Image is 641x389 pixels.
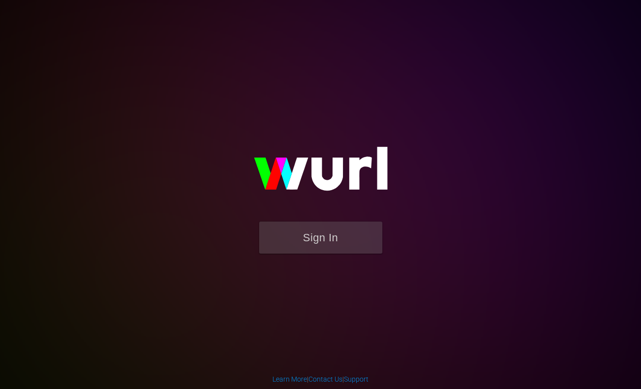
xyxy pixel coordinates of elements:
[272,374,369,384] div: | |
[222,126,419,221] img: wurl-logo-on-black-223613ac3d8ba8fe6dc639794a292ebdb59501304c7dfd60c99c58986ef67473.svg
[272,375,307,383] a: Learn More
[344,375,369,383] a: Support
[308,375,342,383] a: Contact Us
[259,222,382,254] button: Sign In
